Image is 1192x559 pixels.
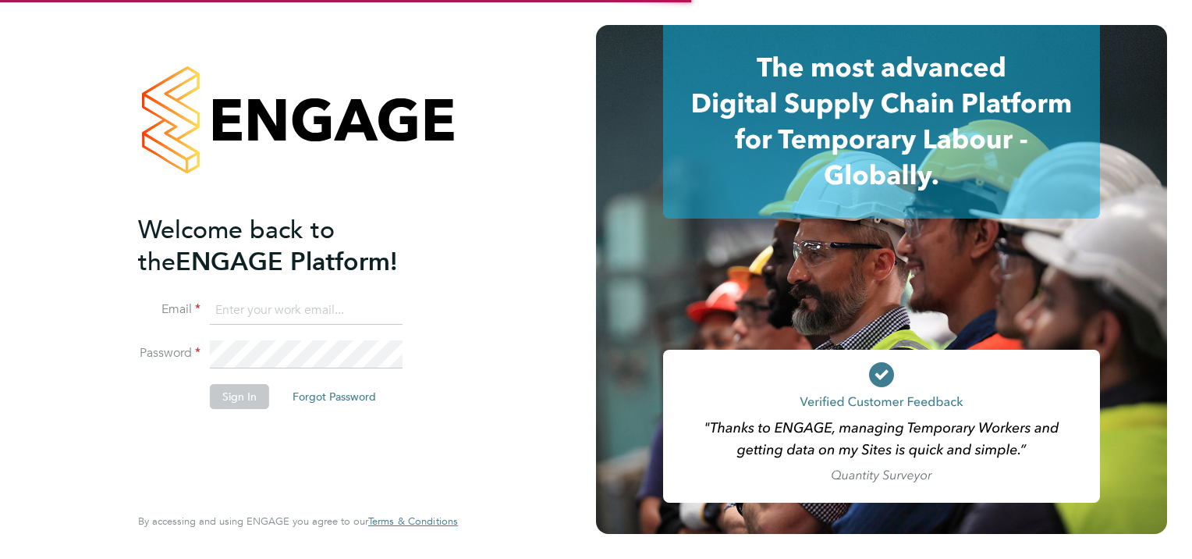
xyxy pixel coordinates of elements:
[368,514,458,528] span: Terms & Conditions
[138,301,200,318] label: Email
[368,515,458,528] a: Terms & Conditions
[210,297,403,325] input: Enter your work email...
[138,514,458,528] span: By accessing and using ENGAGE you agree to our
[280,384,388,409] button: Forgot Password
[210,384,269,409] button: Sign In
[138,345,200,361] label: Password
[138,215,335,277] span: Welcome back to the
[138,214,442,278] h2: ENGAGE Platform!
